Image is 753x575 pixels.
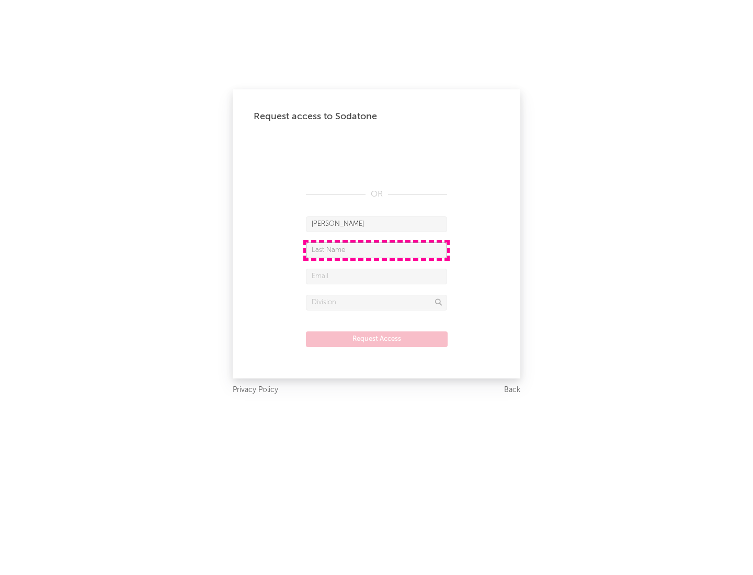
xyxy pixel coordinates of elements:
div: OR [306,188,447,201]
div: Request access to Sodatone [254,110,499,123]
input: Last Name [306,243,447,258]
a: Privacy Policy [233,384,278,397]
input: First Name [306,216,447,232]
input: Division [306,295,447,310]
button: Request Access [306,331,448,347]
input: Email [306,269,447,284]
a: Back [504,384,520,397]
